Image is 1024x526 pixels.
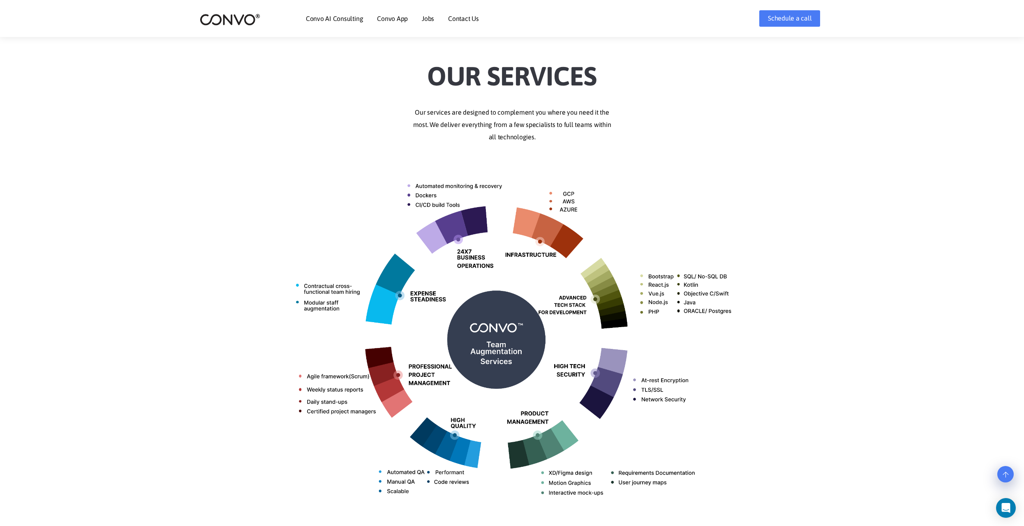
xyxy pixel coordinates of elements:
[284,106,740,143] p: Our services are designed to complement you where you need it the most. We deliver everything fro...
[284,48,740,94] h2: Our Services
[996,498,1016,518] div: Open Intercom Messenger
[200,13,260,26] img: logo_2.png
[377,15,408,22] a: Convo App
[306,15,363,22] a: Convo AI Consulting
[448,15,479,22] a: Contact Us
[422,15,434,22] a: Jobs
[759,10,820,27] a: Schedule a call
